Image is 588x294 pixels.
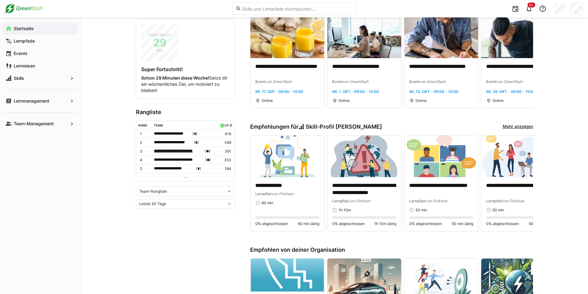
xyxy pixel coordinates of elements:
[262,98,273,103] span: Online
[225,123,228,127] div: LP
[529,221,550,226] span: 50 min übrig
[141,75,209,80] strong: Schon 29 Minuten diese Woche!
[481,136,555,177] img: image
[327,136,401,177] img: image
[409,89,458,94] span: Mi, 15. Okt. · 09:00 - 10:00
[218,149,231,154] p: 391
[241,6,352,11] input: Skills und Lernpfade durchsuchen…
[218,158,231,163] p: 353
[486,221,519,226] span: 0% abgeschlossen
[342,79,369,84] span: von Greenflash
[419,79,446,84] span: von Greenflash
[250,16,324,58] img: image
[409,79,419,84] span: Event
[404,16,478,58] img: image
[415,208,427,213] span: 50 min
[339,208,351,213] span: 1h 10m
[272,191,293,196] span: von Pinktum
[492,208,504,213] span: 50 min
[306,123,382,130] span: Skill-Profil [PERSON_NAME]
[250,136,324,177] img: image
[348,199,370,203] span: von Pinktum
[332,199,348,203] span: Lernpfad
[481,16,555,58] img: image
[194,139,199,146] span: ( )
[192,131,198,137] span: ( )
[139,201,166,206] span: Letzte 30 Tage
[404,136,478,177] img: image
[425,199,447,203] span: von Pinktum
[409,221,442,226] span: 0% abgeschlossen
[138,123,147,127] div: Rang
[415,98,427,103] span: Online
[503,123,533,130] a: Mehr anzeigen
[140,140,149,145] p: 2
[140,158,149,163] p: 4
[452,221,473,226] span: 50 min übrig
[486,199,502,203] span: Lernpfad
[230,122,232,127] a: ø
[250,123,382,130] h3: Empfehlungen für
[332,221,365,226] span: 0% abgeschlossen
[496,79,523,84] span: von Greenflash
[529,3,533,7] span: 9+
[205,157,211,163] span: ( )
[154,123,163,127] div: Team
[492,98,504,103] span: Online
[196,165,201,172] span: ( )
[140,149,149,154] p: 3
[486,89,536,94] span: Mi, 29. Okt. · 09:00 - 10:00
[218,166,231,171] p: 184
[409,199,425,203] span: Lernpfad
[250,246,533,253] h3: Empfohlen von deiner Organisation
[204,148,211,154] span: ( )
[136,109,235,116] h3: Rangliste
[327,16,401,58] img: image
[339,98,350,103] span: Online
[374,221,396,226] span: 1h 10m übrig
[298,221,319,226] span: 60 min übrig
[218,140,231,145] p: 399
[255,191,272,196] span: Lernpfad
[332,79,342,84] span: Event
[502,199,524,203] span: von Pinktum
[255,79,265,84] span: Event
[141,75,230,94] p: Setze dir ein wöchentliches Ziel, um motiviert zu bleiben!
[255,221,288,226] span: 0% abgeschlossen
[139,189,167,194] span: Team-Rangliste
[140,166,149,171] p: 5
[265,79,292,84] span: von Greenflash
[255,89,303,94] span: Mi, 17. Sep. · 09:00 - 10:00
[332,89,379,94] span: Mi, 1. Okt. · 09:00 - 10:00
[218,131,231,136] p: 416
[262,200,273,205] span: 60 min
[486,79,496,84] span: Event
[141,66,230,72] h4: Super Fortschritt!
[140,131,149,136] p: 1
